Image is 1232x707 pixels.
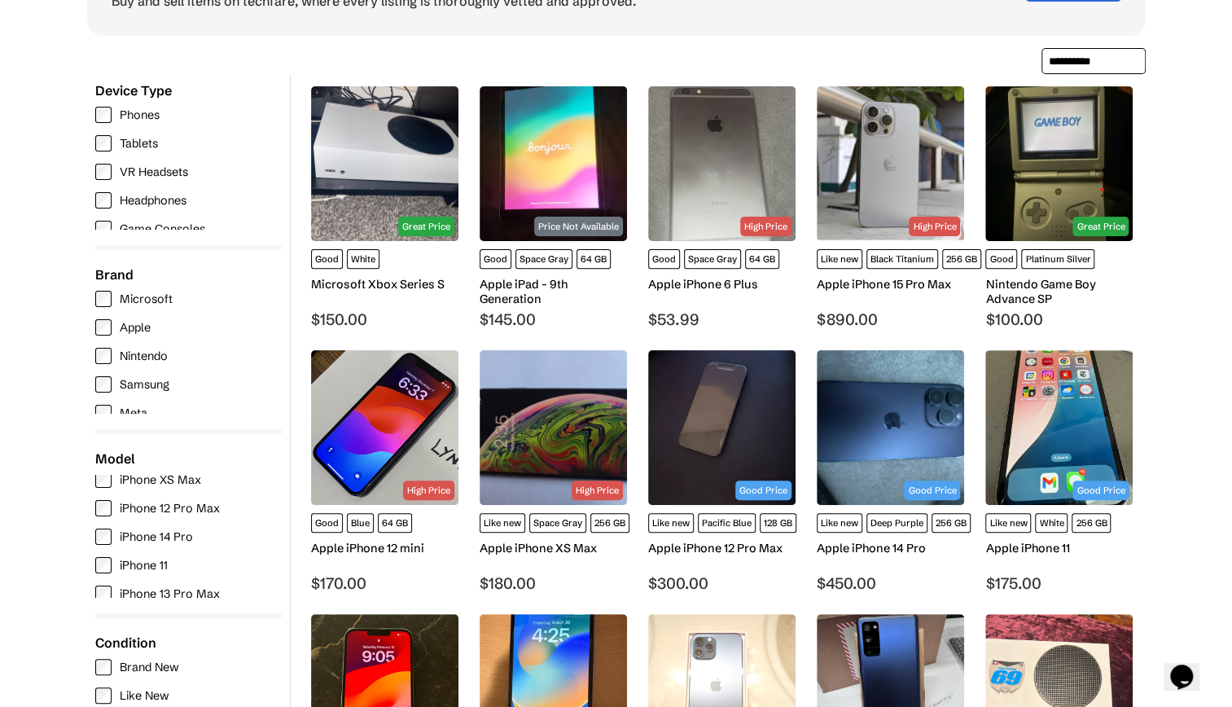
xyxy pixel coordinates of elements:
[648,541,796,555] div: Apple iPhone 12 Pro Max
[95,687,282,704] label: Like New
[648,249,680,269] span: Good
[95,291,112,307] input: Microsoft
[480,277,627,306] div: Apple iPad - 9th Generation
[95,586,112,602] input: iPhone 13 Pro Max
[95,635,282,651] div: Condition
[95,659,282,675] label: Brand New
[95,659,112,675] input: Brand New
[95,529,112,545] input: iPhone 14 Pro
[1035,513,1068,533] span: White
[95,291,274,307] label: Microsoft
[95,319,112,336] input: Apple
[648,86,796,241] img: Apple - iPhone 6 Plus
[932,513,971,533] span: 256 GB
[378,513,412,533] span: 64 GB
[817,513,862,533] span: Like new
[740,217,791,236] div: High Price
[1072,217,1129,236] div: Great Price
[95,687,112,704] input: Like New
[95,266,282,283] div: Brand
[95,586,274,602] label: iPhone 13 Pro Max
[95,135,274,151] label: Tablets
[95,319,274,336] label: Apple
[311,86,458,241] img: Microsoft - Xbox Series S
[985,249,1017,269] span: Good
[648,513,694,533] span: Like new
[347,249,379,269] span: White
[311,541,458,555] div: Apple iPhone 12 mini
[95,192,112,209] input: Headphones
[95,557,274,573] label: iPhone 11
[515,249,572,269] span: Space Gray
[95,529,274,545] label: iPhone 14 Pro
[95,405,112,421] input: Meta
[311,249,343,269] span: Good
[95,472,112,488] input: iPhone XS Max
[648,277,796,292] div: Apple iPhone 6 Plus
[95,405,274,421] label: Meta
[904,481,960,500] div: Good Price
[1021,249,1094,269] span: Platinum Silver
[648,350,796,505] img: Apple - iPhone 12 Pro Max
[985,310,1133,329] div: $100.00
[480,310,627,329] div: $145.00
[866,249,938,269] span: Black Titanium
[480,249,511,269] span: Good
[403,481,454,500] div: High Price
[534,217,623,236] div: Price Not Available
[985,541,1133,555] div: Apple iPhone 11
[817,310,964,329] div: $890.00
[817,86,964,241] img: Apple - iPhone 15 Pro Max
[577,249,611,269] span: 64 GB
[95,450,282,467] div: Model
[735,481,791,500] div: Good Price
[529,513,586,533] span: Space Gray
[95,500,274,516] label: iPhone 12 Pro Max
[909,217,960,236] div: High Price
[95,472,274,488] label: iPhone XS Max
[311,350,458,505] img: Apple - iPhone 12 mini
[1072,481,1129,500] div: Good Price
[95,221,274,237] label: Game Consoles
[95,376,112,393] input: Samsung
[95,192,274,209] label: Headphones
[817,541,964,555] div: Apple iPhone 14 Pro
[95,348,274,364] label: Nintendo
[866,513,927,533] span: Deep Purple
[480,513,525,533] span: Like new
[760,513,796,533] span: 128 GB
[480,350,627,505] img: Apple - iPhone XS Max
[95,164,274,180] label: VR Headsets
[648,573,796,593] div: $300.00
[942,249,981,269] span: 256 GB
[311,277,458,292] div: Microsoft Xbox Series S
[817,573,964,593] div: $450.00
[95,164,112,180] input: VR Headsets
[95,107,274,123] label: Phones
[745,249,779,269] span: 64 GB
[95,135,112,151] input: Tablets
[480,541,627,555] div: Apple iPhone XS Max
[1072,513,1111,533] span: 256 GB
[480,86,627,241] img: Apple - iPad - 9th Generation
[95,348,112,364] input: Nintendo
[985,573,1133,593] div: $175.00
[311,513,343,533] span: Good
[648,310,796,329] div: $53.99
[95,221,112,237] input: Game Consoles
[398,217,454,236] div: Great Price
[95,500,112,516] input: iPhone 12 Pro Max
[572,481,623,500] div: High Price
[1164,642,1216,691] iframe: chat widget
[985,513,1031,533] span: Like new
[480,573,627,593] div: $180.00
[985,86,1133,241] img: Nintendo - Game Boy Advance SP
[985,277,1133,306] div: Nintendo Game Boy Advance SP
[95,557,112,573] input: iPhone 11
[817,350,964,505] img: Apple - iPhone 14 Pro
[684,249,741,269] span: Space Gray
[95,107,112,123] input: Phones
[698,513,756,533] span: Pacific Blue
[817,249,862,269] span: Like new
[95,376,274,393] label: Samsung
